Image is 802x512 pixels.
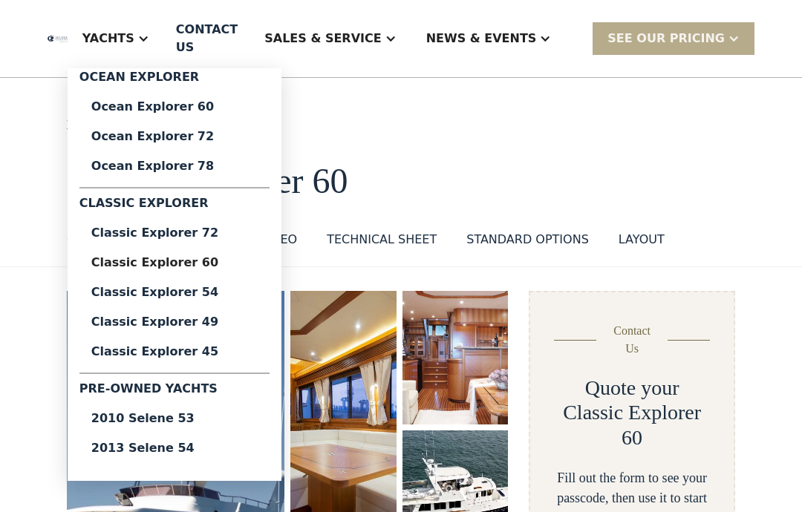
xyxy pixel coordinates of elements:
[402,291,509,424] a: open lightbox
[466,231,589,249] div: standard options
[91,131,258,142] div: Ocean Explorer 72
[91,286,258,298] div: Classic Explorer 54
[79,68,270,92] div: Ocean Explorer
[79,151,270,181] a: Ocean Explorer 78
[79,218,270,248] a: Classic Explorer 72
[79,194,270,218] div: Classic Explorer
[82,30,134,47] div: Yachts
[176,21,238,56] div: Contact US
[79,248,270,278] a: Classic Explorer 60
[79,278,270,307] a: Classic Explorer 54
[411,9,567,68] div: News & EVENTS
[91,257,258,269] div: Classic Explorer 60
[250,9,411,68] div: Sales & Service
[607,30,725,47] div: SEE Our Pricing
[79,337,270,367] a: Classic Explorer 45
[79,307,270,337] a: Classic Explorer 49
[79,92,270,122] a: Ocean Explorer 60
[79,433,270,463] a: 2013 Selene 54
[426,30,537,47] div: News & EVENTS
[91,413,258,424] div: 2010 Selene 53
[91,101,258,113] div: Ocean Explorer 60
[79,404,270,433] a: 2010 Selene 53
[91,316,258,328] div: Classic Explorer 49
[68,68,281,481] nav: Yachts
[327,231,437,255] a: Technical sheet
[327,231,437,249] div: Technical sheet
[91,227,258,239] div: Classic Explorer 72
[79,122,270,151] a: Ocean Explorer 72
[264,30,381,47] div: Sales & Service
[68,9,164,68] div: Yachts
[91,346,258,358] div: Classic Explorer 45
[585,375,679,401] h2: Quote your
[554,400,710,450] h2: Classic Explorer 60
[619,231,665,255] a: layout
[79,380,270,404] div: Pre-Owned Yachts
[593,22,754,54] div: SEE Our Pricing
[67,162,735,201] h1: Classic Explorer 60
[466,231,589,255] a: standard options
[91,160,258,172] div: Ocean Explorer 78
[48,36,68,42] img: logo
[91,442,258,454] div: 2013 Selene 54
[619,231,665,249] div: layout
[608,322,656,358] div: Contact Us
